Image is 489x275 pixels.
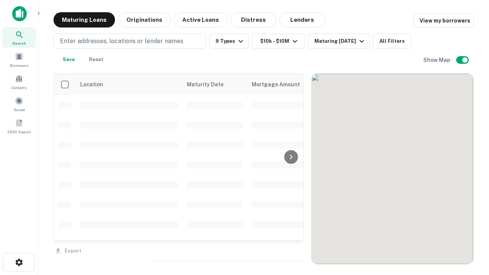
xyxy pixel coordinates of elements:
span: Location [80,80,103,89]
button: Enter addresses, locations or lender names [53,34,206,49]
span: Saved [14,107,25,113]
div: Maturing [DATE] [314,37,366,46]
button: Reset [84,52,108,67]
th: Maturity Date [182,74,247,95]
a: Saved [2,94,36,114]
button: $10k - $10M [252,34,305,49]
button: Maturing Loans [53,12,115,27]
button: Maturing [DATE] [308,34,370,49]
button: Save your search to get updates of matches that match your search criteria. [57,52,81,67]
a: View my borrowers [413,14,474,27]
button: 9 Types [209,34,249,49]
iframe: Chat Widget [451,189,489,226]
a: SREO Search [2,116,36,136]
p: Enter addresses, locations or lender names [60,37,183,46]
span: Borrowers [10,62,28,68]
span: Maturity Date [187,80,233,89]
th: Location [75,74,182,95]
th: Mortgage Amount [247,74,331,95]
a: Search [2,27,36,48]
span: Search [12,40,26,46]
button: Active Loans [174,12,227,27]
button: All Filters [373,34,411,49]
img: capitalize-icon.png [12,6,27,21]
h6: Show Map [423,56,452,64]
span: Mortgage Amount [252,80,310,89]
button: Distress [230,12,276,27]
span: Contacts [11,84,27,91]
button: Lenders [279,12,325,27]
a: Contacts [2,71,36,92]
button: Originations [118,12,171,27]
span: SREO Search [7,129,31,135]
div: 0 0 [312,74,473,264]
a: Borrowers [2,49,36,70]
